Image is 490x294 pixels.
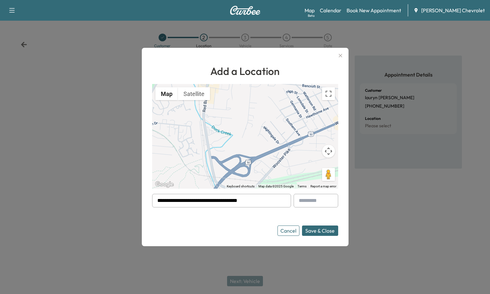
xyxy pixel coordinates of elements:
h1: Add a Location [152,63,338,79]
button: Cancel [277,226,299,236]
span: Map data ©2025 Google [258,184,294,188]
a: Calendar [320,6,341,14]
a: Terms (opens in new tab) [297,184,307,188]
button: Save & Close [302,226,338,236]
button: Map camera controls [322,145,335,158]
button: Show satellite imagery [178,87,210,100]
div: Beta [308,13,315,18]
button: Toggle fullscreen view [322,87,335,100]
button: Keyboard shortcuts [227,184,255,189]
span: [PERSON_NAME] Chevrolet [421,6,485,14]
img: Curbee Logo [230,6,261,15]
a: MapBeta [305,6,315,14]
a: Open this area in Google Maps (opens a new window) [154,180,175,189]
a: Report a map error [310,184,336,188]
img: Google [154,180,175,189]
button: Show street map [155,87,178,100]
a: Book New Appointment [347,6,401,14]
button: Drag Pegman onto the map to open Street View [322,168,335,181]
